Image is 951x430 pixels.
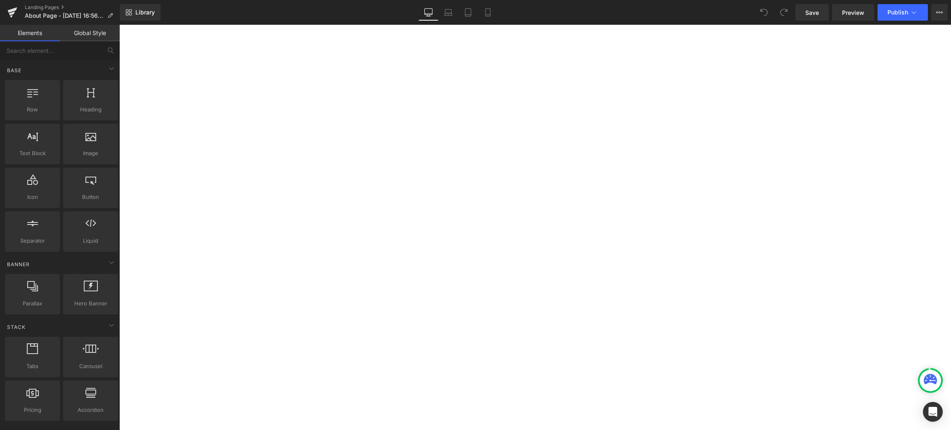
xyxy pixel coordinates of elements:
[887,9,908,16] span: Publish
[7,149,57,158] span: Text Block
[931,4,948,21] button: More
[7,236,57,245] span: Separator
[60,25,120,41] a: Global Style
[6,260,31,268] span: Banner
[756,4,772,21] button: Undo
[7,406,57,414] span: Pricing
[66,193,116,201] span: Button
[120,4,161,21] a: New Library
[923,402,943,422] div: Open Intercom Messenger
[6,323,26,331] span: Stack
[878,4,928,21] button: Publish
[478,4,498,21] a: Mobile
[805,8,819,17] span: Save
[66,362,116,371] span: Carousel
[25,12,104,19] span: About Page - [DATE] 16:56:00
[135,9,155,16] span: Library
[776,4,792,21] button: Redo
[25,4,120,11] a: Landing Pages
[438,4,458,21] a: Laptop
[6,66,22,74] span: Base
[66,406,116,414] span: Accordion
[419,4,438,21] a: Desktop
[7,362,57,371] span: Tabs
[66,299,116,308] span: Hero Banner
[7,193,57,201] span: Icon
[458,4,478,21] a: Tablet
[7,105,57,114] span: Row
[66,149,116,158] span: Image
[7,299,57,308] span: Parallax
[832,4,874,21] a: Preview
[66,236,116,245] span: Liquid
[842,8,864,17] span: Preview
[66,105,116,114] span: Heading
